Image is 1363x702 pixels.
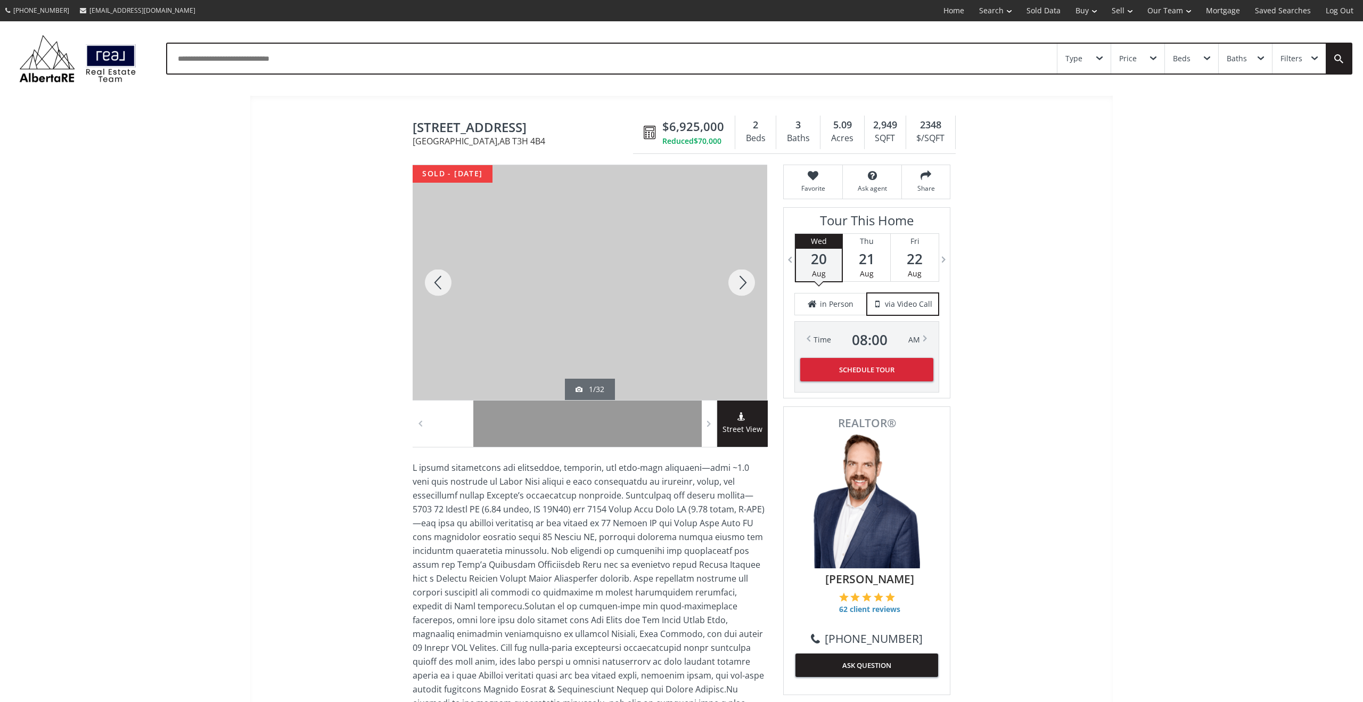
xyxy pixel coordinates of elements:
span: [PERSON_NAME] [801,571,938,587]
div: Type [1065,55,1082,62]
div: Beds [1173,55,1190,62]
div: Reduced [662,136,724,146]
span: Aug [908,268,922,279]
button: Schedule Tour [800,358,933,381]
div: 1/32 [576,384,604,395]
div: Price [1119,55,1137,62]
button: ASK QUESTION [795,654,938,677]
div: 5.09 [826,118,858,132]
div: Time AM [814,332,920,347]
img: 5 of 5 stars [885,592,895,602]
span: 20 [796,251,842,266]
img: 3 of 5 stars [862,592,872,602]
span: Favorite [789,184,837,193]
span: Ask agent [848,184,896,193]
div: 2 [741,118,770,132]
span: via Video Call [885,299,932,309]
div: Thu [843,234,890,249]
div: SQFT [870,130,900,146]
div: Acres [826,130,858,146]
div: $/SQFT [912,130,950,146]
div: Beds [741,130,770,146]
span: 7010 11 Avenue SW [413,120,638,137]
span: Aug [812,268,826,279]
span: 62 client reviews [839,604,900,615]
img: Photo of Gareth Hughes [814,434,920,569]
span: 2,949 [873,118,897,132]
span: 21 [843,251,890,266]
div: Baths [782,130,815,146]
span: 22 [891,251,939,266]
span: Share [907,184,945,193]
div: Wed [796,234,842,249]
a: [PHONE_NUMBER] [811,631,923,647]
h3: Tour This Home [794,213,939,233]
span: [GEOGRAPHIC_DATA] , AB T3H 4B4 [413,137,638,145]
span: Aug [860,268,874,279]
div: 7010 11 Avenue SW Calgary, AB T3H 4B4 - Photo 1 of 32 [413,165,767,400]
div: 3 [782,118,815,132]
img: 1 of 5 stars [839,592,849,602]
div: sold - [DATE] [413,165,492,183]
span: [PHONE_NUMBER] [13,6,69,15]
span: $6,925,000 [662,118,724,135]
div: Baths [1227,55,1247,62]
span: $70,000 [694,136,721,146]
span: [EMAIL_ADDRESS][DOMAIN_NAME] [89,6,195,15]
div: Filters [1280,55,1302,62]
div: 2348 [912,118,950,132]
img: 4 of 5 stars [874,592,883,602]
span: in Person [820,299,853,309]
a: [EMAIL_ADDRESS][DOMAIN_NAME] [75,1,201,20]
span: 08 : 00 [852,332,888,347]
img: Logo [14,32,142,85]
span: Street View [717,423,768,436]
img: 2 of 5 stars [850,592,860,602]
div: Fri [891,234,939,249]
span: REALTOR® [795,418,938,429]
